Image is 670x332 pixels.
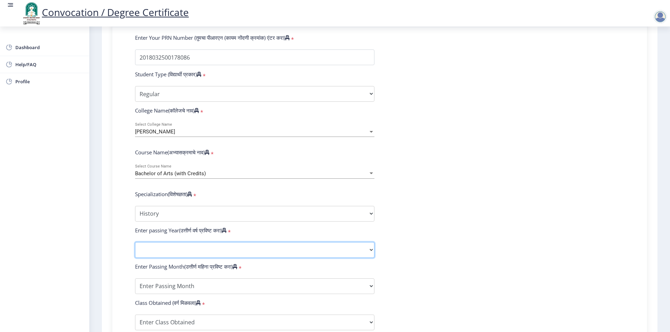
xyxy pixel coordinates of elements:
span: Help/FAQ [15,60,84,69]
label: Specialization(विशेषज्ञता) [135,191,192,198]
label: Enter Passing Month(उत्तीर्ण महिना प्रविष्ट करा) [135,263,237,270]
label: Enter passing Year(उत्तीर्ण वर्ष प्रविष्ट करा) [135,227,226,234]
label: College Name(कॉलेजचे नाव) [135,107,199,114]
span: Bachelor of Arts (with Credits) [135,170,206,177]
img: logo [21,1,42,25]
input: PRN Number [135,49,374,65]
label: Student Type (विद्यार्थी प्रकार) [135,71,201,78]
label: Class Obtained (वर्ग मिळवला) [135,299,201,306]
a: Convocation / Degree Certificate [21,6,189,19]
label: Enter Your PRN Number (तुमचा पीआरएन (कायम नोंदणी क्रमांक) एंटर करा) [135,34,290,41]
span: Profile [15,77,84,86]
span: [PERSON_NAME] [135,129,175,135]
label: Course Name(अभ्यासक्रमाचे नाव) [135,149,209,156]
span: Dashboard [15,43,84,52]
